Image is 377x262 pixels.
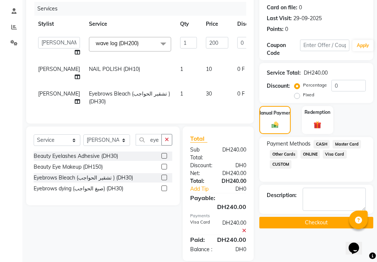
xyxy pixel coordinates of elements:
iframe: chat widget [346,232,370,255]
input: Enter Offer / Coupon Code [300,40,349,51]
span: NAIL POLISH (DH10) [89,66,140,72]
span: 10 [206,66,212,72]
span: Eyebrows Bleach (تشقير الحواجب ) (DH30) [89,90,170,105]
span: Payment Methods [267,140,310,148]
label: Redemption [305,109,330,116]
button: Checkout [259,217,373,228]
label: Percentage [303,82,327,88]
label: Manual Payment [257,110,293,116]
div: Discount: [267,82,290,90]
label: Fixed [303,91,314,98]
div: Total: [185,177,216,185]
a: Add Tip [185,185,224,193]
span: Master Card [333,140,361,149]
th: Price [201,16,233,32]
th: Disc [233,16,302,32]
div: Payable: [185,193,252,202]
div: Points: [267,25,284,33]
div: DH240.00 [217,219,252,235]
div: DH240.00 [211,235,252,244]
div: DH240.00 [216,177,252,185]
div: Net: [185,169,217,177]
span: [PERSON_NAME] [38,66,80,72]
div: Eyebrows Bleach (تشقير الحواجب ) (DH30) [34,174,133,182]
span: [PERSON_NAME] [38,90,80,97]
span: 0 F [237,65,245,73]
th: Stylist [34,16,84,32]
th: Qty [176,16,201,32]
span: 1 [180,66,183,72]
div: Visa Card [185,219,217,235]
div: DH0 [224,185,252,193]
span: Other Cards [270,150,297,159]
img: _cash.svg [269,121,281,129]
div: DH0 [218,162,252,169]
div: Beauty Eyelashes Adhesive (DH30) [34,152,118,160]
div: Paid: [185,235,211,244]
div: DH240.00 [217,169,252,177]
div: Discount: [185,162,218,169]
div: Sub Total: [185,146,217,162]
div: Beauty Eye Makeup (DH150) [34,163,103,171]
div: 0 [285,25,288,33]
div: Balance : [185,246,218,253]
div: DH0 [218,246,252,253]
div: Description: [267,191,297,199]
th: Service [84,16,176,32]
span: Total [190,135,207,143]
div: 29-09-2025 [293,15,322,22]
div: DH240.00 [304,69,328,77]
span: 0 F [237,90,245,98]
span: wave log (DH200) [96,40,139,47]
div: Services [34,2,252,16]
div: Eyebrows dying (صبغ الحواجب) (DH30) [34,185,123,193]
div: Service Total: [267,69,301,77]
div: DH240.00 [185,202,252,211]
span: CUSTOM [270,160,291,169]
div: Card on file: [267,4,297,12]
div: Last Visit: [267,15,292,22]
span: Visa Card [323,150,347,159]
span: 30 [206,90,212,97]
span: ONLINE [300,150,320,159]
div: DH240.00 [217,146,252,162]
span: CASH [313,140,330,149]
div: 0 [299,4,302,12]
input: Search or Scan [136,134,162,146]
button: Apply [352,40,374,51]
img: _gift.svg [311,120,324,130]
div: Payments [190,213,246,219]
a: x [139,40,142,47]
div: Coupon Code [267,41,300,57]
span: 1 [180,90,183,97]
